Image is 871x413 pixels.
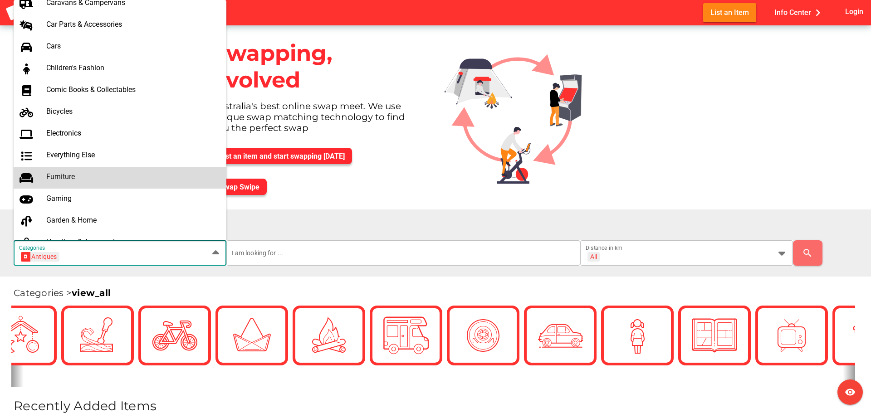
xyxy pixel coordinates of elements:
button: List an Item [703,3,756,22]
div: Bicycles [46,107,219,116]
div: Everything Else [46,151,219,159]
span: Categories > [14,287,111,298]
div: Australia's best online swap meet. We use unique swap matching technology to find you the perfect... [205,101,430,141]
div: Comic Books & Collectables [46,85,219,94]
button: Login [843,3,866,20]
div: Furniture [46,172,219,181]
div: All [590,253,597,261]
div: Garden & Home [46,216,219,224]
input: I am looking for ... [232,240,575,266]
button: Info Center [767,3,832,22]
button: List an item and start swapping [DATE] [212,148,352,164]
button: Swap Swipe [212,179,267,195]
span: List an item and start swapping [DATE] [220,152,345,160]
h1: Find a Swap [14,220,864,233]
span: Login [845,5,863,18]
div: Cars [46,42,219,50]
i: search [802,248,813,258]
a: view_all [72,287,111,298]
i: visibility [845,387,856,398]
i: chevron_right [811,6,825,19]
div: Children's Fashion [46,63,219,72]
span: Info Center [774,5,825,20]
div: Handbag & Accessories [46,238,219,246]
div: Swapping, evolved [205,33,430,101]
div: Electronics [46,129,219,137]
div: Antiques [24,252,57,262]
img: Graphic.svg [437,25,604,194]
span: Swap Swipe [220,183,259,191]
div: Car Parts & Accessories [46,20,219,29]
img: aSD8y5uGLpzPJLYTcYcjNu3laj1c05W5KWf0Ds+Za8uybjssssuu+yyyy677LKX2n+PWMSDJ9a87AAAAABJRU5ErkJggg== [5,5,51,21]
span: List an Item [710,6,749,19]
div: Gaming [46,194,219,203]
